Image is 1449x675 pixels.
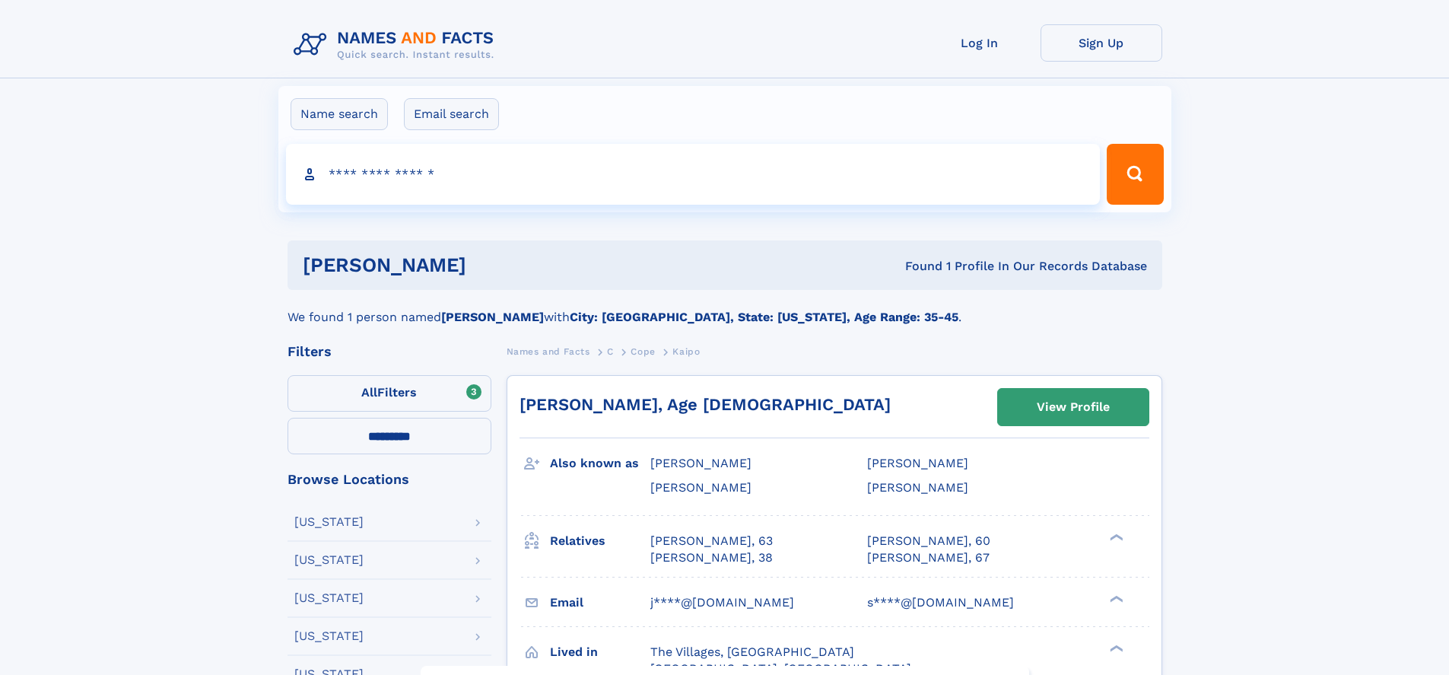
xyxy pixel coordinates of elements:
[1106,643,1124,653] div: ❯
[550,451,650,476] h3: Also known as
[294,592,364,604] div: [US_STATE]
[607,346,614,357] span: C
[288,24,507,65] img: Logo Names and Facts
[685,258,1147,275] div: Found 1 Profile In Our Records Database
[288,345,491,358] div: Filters
[1106,594,1124,603] div: ❯
[650,549,773,566] a: [PERSON_NAME], 38
[507,342,590,361] a: Names and Facts
[294,630,364,642] div: [US_STATE]
[303,256,686,275] h1: [PERSON_NAME]
[291,98,388,130] label: Name search
[361,385,377,400] span: All
[650,645,854,659] span: The Villages, [GEOGRAPHIC_DATA]
[631,346,655,357] span: Cope
[288,290,1162,326] div: We found 1 person named with .
[1041,24,1162,62] a: Sign Up
[550,590,650,616] h3: Email
[441,310,544,324] b: [PERSON_NAME]
[294,554,364,566] div: [US_STATE]
[404,98,499,130] label: Email search
[631,342,655,361] a: Cope
[650,533,773,549] a: [PERSON_NAME], 63
[650,456,752,470] span: [PERSON_NAME]
[294,516,364,528] div: [US_STATE]
[998,389,1149,425] a: View Profile
[919,24,1041,62] a: Log In
[672,346,700,357] span: Kaipo
[570,310,958,324] b: City: [GEOGRAPHIC_DATA], State: [US_STATE], Age Range: 35-45
[520,395,891,414] a: [PERSON_NAME], Age [DEMOGRAPHIC_DATA]
[288,473,491,486] div: Browse Locations
[286,144,1101,205] input: search input
[1107,144,1163,205] button: Search Button
[867,480,968,495] span: [PERSON_NAME]
[607,342,614,361] a: C
[1037,390,1110,425] div: View Profile
[650,480,752,495] span: [PERSON_NAME]
[867,533,990,549] a: [PERSON_NAME], 60
[1106,532,1124,542] div: ❯
[867,549,990,566] a: [PERSON_NAME], 67
[288,375,491,412] label: Filters
[867,456,968,470] span: [PERSON_NAME]
[550,528,650,554] h3: Relatives
[550,639,650,665] h3: Lived in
